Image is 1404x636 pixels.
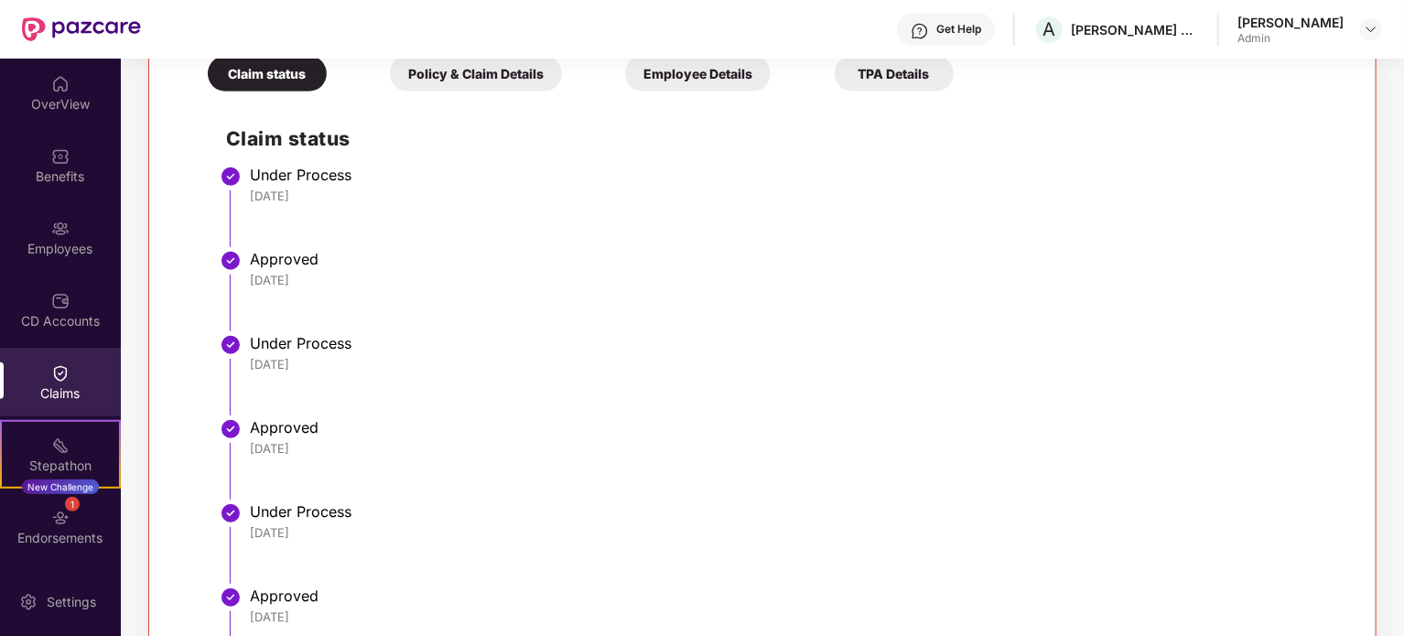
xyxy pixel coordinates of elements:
img: svg+xml;base64,PHN2ZyBpZD0iU3RlcC1Eb25lLTMyeDMyIiB4bWxucz0iaHR0cDovL3d3dy53My5vcmcvMjAwMC9zdmciIH... [220,334,242,356]
img: svg+xml;base64,PHN2ZyBpZD0iQmVuZWZpdHMiIHhtbG5zPSJodHRwOi8vd3d3LnczLm9yZy8yMDAwL3N2ZyIgd2lkdGg9Ij... [51,147,70,166]
img: svg+xml;base64,PHN2ZyBpZD0iU3RlcC1Eb25lLTMyeDMyIiB4bWxucz0iaHR0cDovL3d3dy53My5vcmcvMjAwMC9zdmciIH... [220,166,242,188]
div: [PERSON_NAME] AGRI GENETICS [1071,21,1199,38]
img: svg+xml;base64,PHN2ZyBpZD0iQ0RfQWNjb3VudHMiIGRhdGEtbmFtZT0iQ0QgQWNjb3VudHMiIHhtbG5zPSJodHRwOi8vd3... [51,292,70,310]
img: svg+xml;base64,PHN2ZyBpZD0iRHJvcGRvd24tMzJ4MzIiIHhtbG5zPSJodHRwOi8vd3d3LnczLm9yZy8yMDAwL3N2ZyIgd2... [1364,22,1378,37]
img: svg+xml;base64,PHN2ZyB4bWxucz0iaHR0cDovL3d3dy53My5vcmcvMjAwMC9zdmciIHdpZHRoPSIyMSIgaGVpZ2h0PSIyMC... [51,437,70,455]
div: Settings [41,593,102,611]
div: 1 [65,497,80,512]
div: [DATE] [250,188,1335,204]
img: svg+xml;base64,PHN2ZyBpZD0iRW5kb3JzZW1lbnRzIiB4bWxucz0iaHR0cDovL3d3dy53My5vcmcvMjAwMC9zdmciIHdpZH... [51,509,70,527]
div: Under Process [250,334,1335,352]
div: Approved [250,250,1335,268]
div: Claim status [208,56,327,92]
div: [DATE] [250,440,1335,457]
img: svg+xml;base64,PHN2ZyBpZD0iU2V0dGluZy0yMHgyMCIgeG1sbnM9Imh0dHA6Ly93d3cudzMub3JnLzIwMDAvc3ZnIiB3aW... [19,593,38,611]
img: svg+xml;base64,PHN2ZyBpZD0iU3RlcC1Eb25lLTMyeDMyIiB4bWxucz0iaHR0cDovL3d3dy53My5vcmcvMjAwMC9zdmciIH... [220,502,242,524]
div: [PERSON_NAME] [1237,14,1344,31]
div: New Challenge [22,480,99,494]
h2: Claim status [226,124,1335,154]
span: A [1043,18,1056,40]
img: svg+xml;base64,PHN2ZyBpZD0iRW1wbG95ZWVzIiB4bWxucz0iaHR0cDovL3d3dy53My5vcmcvMjAwMC9zdmciIHdpZHRoPS... [51,220,70,238]
div: Employee Details [625,56,771,92]
div: Policy & Claim Details [390,56,562,92]
img: svg+xml;base64,PHN2ZyBpZD0iU3RlcC1Eb25lLTMyeDMyIiB4bWxucz0iaHR0cDovL3d3dy53My5vcmcvMjAwMC9zdmciIH... [220,587,242,609]
div: [DATE] [250,272,1335,288]
div: Approved [250,418,1335,437]
div: Under Process [250,166,1335,184]
img: svg+xml;base64,PHN2ZyBpZD0iU3RlcC1Eb25lLTMyeDMyIiB4bWxucz0iaHR0cDovL3d3dy53My5vcmcvMjAwMC9zdmciIH... [220,418,242,440]
div: Get Help [936,22,981,37]
div: Under Process [250,502,1335,521]
div: [DATE] [250,524,1335,541]
img: svg+xml;base64,PHN2ZyBpZD0iSG9tZSIgeG1sbnM9Imh0dHA6Ly93d3cudzMub3JnLzIwMDAvc3ZnIiB3aWR0aD0iMjAiIG... [51,75,70,93]
div: [DATE] [250,609,1335,625]
img: svg+xml;base64,PHN2ZyBpZD0iQ2xhaW0iIHhtbG5zPSJodHRwOi8vd3d3LnczLm9yZy8yMDAwL3N2ZyIgd2lkdGg9IjIwIi... [51,364,70,383]
div: Stepathon [2,457,119,475]
img: svg+xml;base64,PHN2ZyBpZD0iSGVscC0zMngzMiIgeG1sbnM9Imh0dHA6Ly93d3cudzMub3JnLzIwMDAvc3ZnIiB3aWR0aD... [911,22,929,40]
div: Admin [1237,31,1344,46]
div: [DATE] [250,356,1335,372]
div: Approved [250,587,1335,605]
img: New Pazcare Logo [22,17,141,41]
img: svg+xml;base64,PHN2ZyBpZD0iU3RlcC1Eb25lLTMyeDMyIiB4bWxucz0iaHR0cDovL3d3dy53My5vcmcvMjAwMC9zdmciIH... [220,250,242,272]
div: TPA Details [835,56,954,92]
